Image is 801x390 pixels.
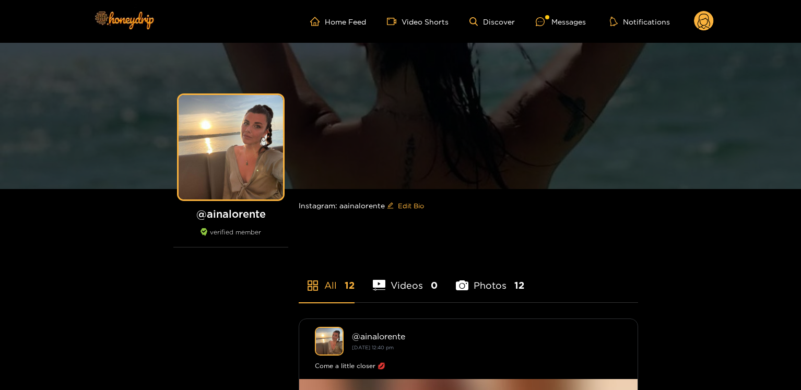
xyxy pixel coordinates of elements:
span: 12 [345,279,355,292]
li: Videos [373,255,438,302]
span: home [310,17,325,26]
small: [DATE] 12:40 pm [352,345,394,350]
span: edit [387,202,394,210]
button: Notifications [607,16,673,27]
img: ainalorente [315,327,344,356]
span: 0 [431,279,438,292]
a: Home Feed [310,17,366,26]
a: Discover [469,17,515,26]
span: appstore [307,279,319,292]
div: Messages [536,16,586,28]
div: @ ainalorente [352,332,622,341]
li: All [299,255,355,302]
div: Instagram: aainalorente [299,189,638,222]
span: video-camera [387,17,402,26]
h1: @ ainalorente [173,207,288,220]
li: Photos [456,255,524,302]
span: Edit Bio [398,200,424,211]
a: Video Shorts [387,17,449,26]
div: verified member [173,228,288,247]
div: Come a little closer 💋 [315,361,622,371]
button: editEdit Bio [385,197,426,214]
span: 12 [514,279,524,292]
